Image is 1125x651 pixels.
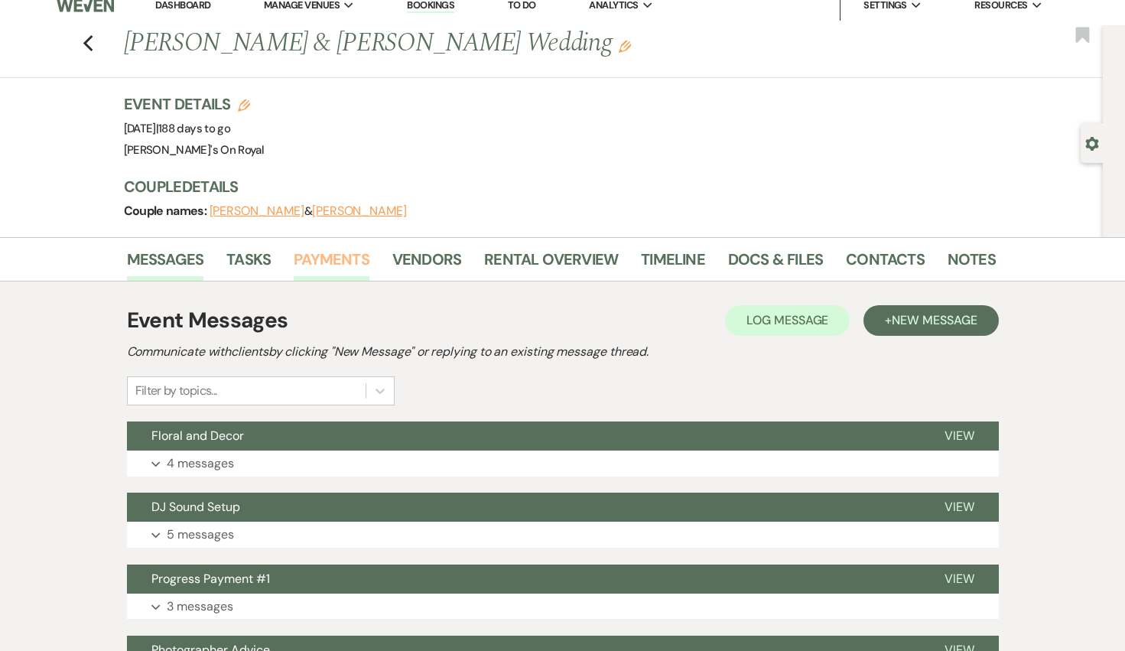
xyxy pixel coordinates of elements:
a: Docs & Files [728,247,823,281]
a: Notes [948,247,996,281]
p: 4 messages [167,454,234,474]
a: Rental Overview [484,247,618,281]
button: Log Message [725,305,850,336]
div: Filter by topics... [135,382,217,400]
button: View [920,422,999,451]
span: 188 days to go [158,121,230,136]
h1: Event Messages [127,304,288,337]
button: +New Message [863,305,998,336]
a: Messages [127,247,204,281]
span: DJ Sound Setup [151,499,240,515]
button: Floral and Decor [127,422,920,451]
span: | [156,121,230,136]
p: 5 messages [167,525,234,545]
span: Floral and Decor [151,428,244,444]
a: Payments [294,247,369,281]
button: 5 messages [127,522,999,548]
span: View [945,428,974,444]
button: Progress Payment #1 [127,565,920,594]
span: View [945,499,974,515]
button: [PERSON_NAME] [210,205,304,217]
span: View [945,571,974,587]
h2: Communicate with clients by clicking "New Message" or replying to an existing message thread. [127,343,999,361]
button: [PERSON_NAME] [312,205,407,217]
span: Progress Payment #1 [151,571,270,587]
span: Couple names: [124,203,210,219]
span: [DATE] [124,121,231,136]
button: View [920,493,999,522]
span: [PERSON_NAME]'s On Royal [124,142,265,158]
a: Vendors [392,247,461,281]
button: View [920,565,999,594]
button: DJ Sound Setup [127,493,920,522]
button: Open lead details [1085,135,1099,150]
a: Tasks [226,247,271,281]
h1: [PERSON_NAME] & [PERSON_NAME] Wedding [124,25,809,62]
button: 3 messages [127,594,999,620]
h3: Couple Details [124,176,980,197]
span: New Message [892,312,977,328]
span: Log Message [746,312,828,328]
span: & [210,203,407,219]
h3: Event Details [124,93,265,115]
a: Contacts [846,247,925,281]
button: Edit [619,39,631,53]
p: 3 messages [167,597,233,617]
a: Timeline [641,247,705,281]
button: 4 messages [127,451,999,477]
